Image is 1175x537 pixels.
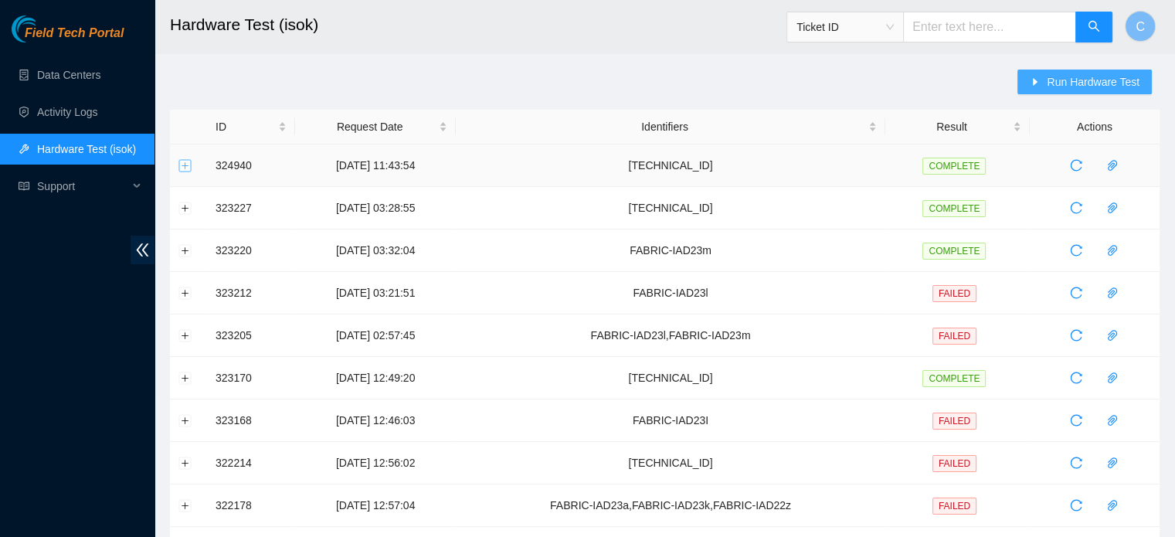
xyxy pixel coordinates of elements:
[1064,323,1088,348] button: reload
[295,314,455,357] td: [DATE] 02:57:45
[1065,457,1088,469] span: reload
[37,171,128,202] span: Support
[1064,238,1088,263] button: reload
[295,442,455,484] td: [DATE] 12:56:02
[179,499,192,512] button: Expand row
[295,229,455,272] td: [DATE] 03:32:04
[1064,153,1088,178] button: reload
[207,484,295,527] td: 322178
[922,158,986,175] span: COMPLETE
[207,399,295,442] td: 323168
[179,414,192,427] button: Expand row
[179,457,192,469] button: Expand row
[456,399,885,442] td: FABRIC-IAD23I
[1101,457,1124,469] span: paper-clip
[932,285,976,302] span: FAILED
[179,202,192,214] button: Expand row
[1065,372,1088,384] span: reload
[1100,450,1125,475] button: paper-clip
[456,187,885,229] td: [TECHNICAL_ID]
[922,370,986,387] span: COMPLETE
[1100,195,1125,220] button: paper-clip
[179,287,192,299] button: Expand row
[19,181,29,192] span: read
[207,229,295,272] td: 323220
[1136,17,1145,36] span: C
[207,314,295,357] td: 323205
[456,314,885,357] td: FABRIC-IAD23l,FABRIC-IAD23m
[207,442,295,484] td: 322214
[1065,414,1088,427] span: reload
[922,243,986,260] span: COMPLETE
[1065,202,1088,214] span: reload
[1101,287,1124,299] span: paper-clip
[1065,287,1088,299] span: reload
[25,26,124,41] span: Field Tech Portal
[456,484,885,527] td: FABRIC-IAD23a,FABRIC-IAD23k,FABRIC-IAD22z
[1100,493,1125,518] button: paper-clip
[1100,365,1125,390] button: paper-clip
[179,159,192,172] button: Expand row
[1065,499,1088,512] span: reload
[179,244,192,257] button: Expand row
[1064,450,1088,475] button: reload
[456,272,885,314] td: FABRIC-IAD23l
[456,229,885,272] td: FABRIC-IAD23m
[1065,329,1088,342] span: reload
[1100,323,1125,348] button: paper-clip
[207,187,295,229] td: 323227
[295,484,455,527] td: [DATE] 12:57:04
[1064,493,1088,518] button: reload
[295,357,455,399] td: [DATE] 12:49:20
[1101,372,1124,384] span: paper-clip
[1065,159,1088,172] span: reload
[1100,153,1125,178] button: paper-clip
[932,498,976,515] span: FAILED
[37,69,100,81] a: Data Centers
[12,28,124,48] a: Akamai TechnologiesField Tech Portal
[932,328,976,345] span: FAILED
[932,455,976,472] span: FAILED
[456,442,885,484] td: [TECHNICAL_ID]
[295,144,455,187] td: [DATE] 11:43:54
[1101,202,1124,214] span: paper-clip
[131,236,155,264] span: double-left
[1047,73,1139,90] span: Run Hardware Test
[1100,280,1125,305] button: paper-clip
[1101,499,1124,512] span: paper-clip
[1101,329,1124,342] span: paper-clip
[1101,159,1124,172] span: paper-clip
[1017,70,1152,94] button: caret-rightRun Hardware Test
[922,200,986,217] span: COMPLETE
[37,143,136,155] a: Hardware Test (isok)
[37,106,98,118] a: Activity Logs
[1100,238,1125,263] button: paper-clip
[1064,195,1088,220] button: reload
[456,357,885,399] td: [TECHNICAL_ID]
[1064,280,1088,305] button: reload
[1100,408,1125,433] button: paper-clip
[179,372,192,384] button: Expand row
[1064,408,1088,433] button: reload
[1064,365,1088,390] button: reload
[295,187,455,229] td: [DATE] 03:28:55
[1101,414,1124,427] span: paper-clip
[796,15,894,39] span: Ticket ID
[207,272,295,314] td: 323212
[179,329,192,342] button: Expand row
[1065,244,1088,257] span: reload
[295,399,455,442] td: [DATE] 12:46:03
[1088,20,1100,35] span: search
[12,15,78,42] img: Akamai Technologies
[207,357,295,399] td: 323170
[295,272,455,314] td: [DATE] 03:21:51
[903,12,1076,42] input: Enter text here...
[456,144,885,187] td: [TECHNICAL_ID]
[1101,244,1124,257] span: paper-clip
[932,413,976,430] span: FAILED
[1125,11,1156,42] button: C
[1075,12,1112,42] button: search
[1030,76,1041,89] span: caret-right
[1030,110,1160,144] th: Actions
[207,144,295,187] td: 324940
